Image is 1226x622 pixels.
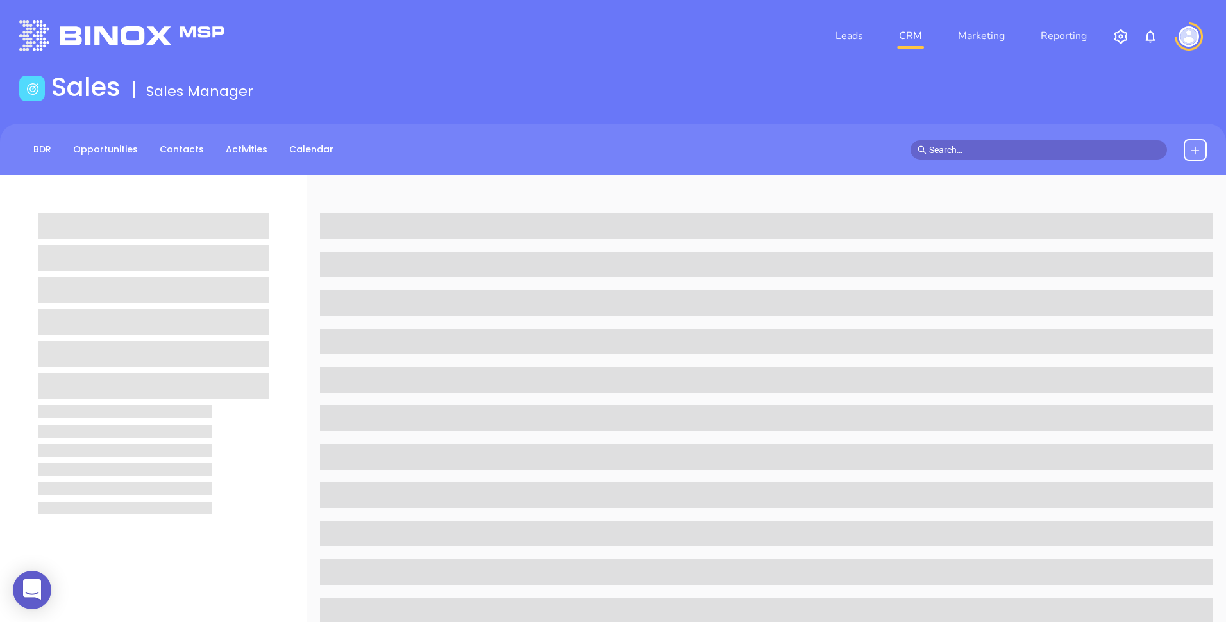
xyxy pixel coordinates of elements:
a: CRM [894,23,927,49]
span: Sales Manager [146,81,253,101]
h1: Sales [51,72,121,102]
a: Calendar [281,139,341,160]
img: iconNotification [1143,29,1158,44]
a: Contacts [152,139,212,160]
img: iconSetting [1113,29,1129,44]
img: logo [19,20,224,51]
a: Reporting [1036,23,1092,49]
img: user [1179,26,1199,47]
a: Activities [218,139,275,160]
a: Marketing [953,23,1010,49]
input: Search… [929,143,1160,157]
a: BDR [26,139,59,160]
span: search [918,145,927,154]
a: Opportunities [65,139,146,160]
a: Leads [830,23,868,49]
